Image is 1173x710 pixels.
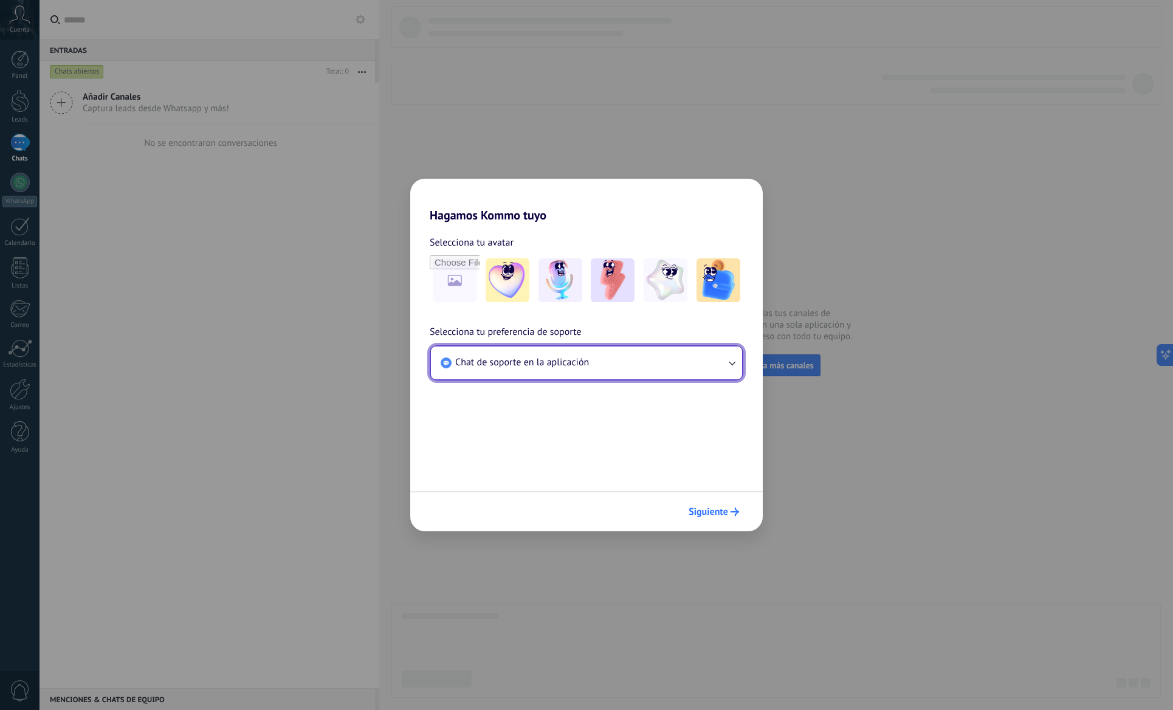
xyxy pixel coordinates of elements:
[591,258,635,302] img: -3.jpeg
[455,356,589,368] span: Chat de soporte en la aplicación
[486,258,529,302] img: -1.jpeg
[431,346,742,379] button: Chat de soporte en la aplicación
[430,325,582,340] span: Selecciona tu preferencia de soporte
[689,508,728,516] span: Siguiente
[538,258,582,302] img: -2.jpeg
[644,258,687,302] img: -4.jpeg
[410,179,763,222] h2: Hagamos Kommo tuyo
[697,258,740,302] img: -5.jpeg
[683,501,745,522] button: Siguiente
[430,235,514,250] span: Selecciona tu avatar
